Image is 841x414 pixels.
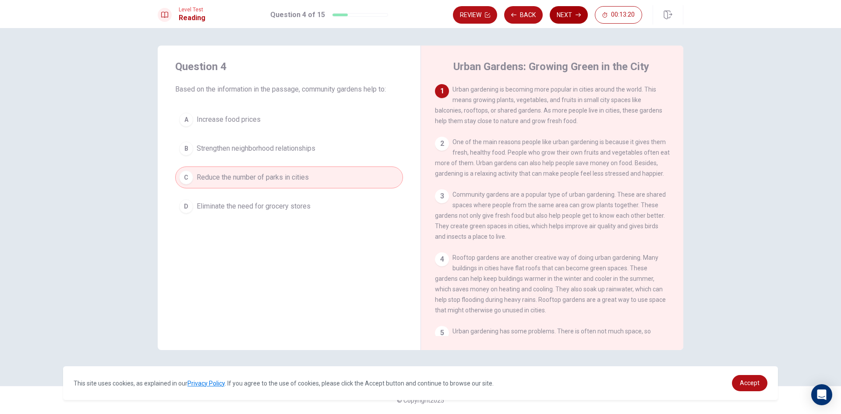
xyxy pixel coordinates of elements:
div: D [179,199,193,213]
div: B [179,142,193,156]
div: 3 [435,189,449,203]
h1: Reading [179,13,205,23]
span: Eliminate the need for grocery stores [197,201,311,212]
span: Accept [740,379,760,386]
div: Open Intercom Messenger [811,384,832,405]
span: Urban gardening is becoming more popular in cities around the world. This means growing plants, v... [435,86,662,124]
a: dismiss cookie message [732,375,767,391]
div: cookieconsent [63,366,778,400]
span: Community gardens are a popular type of urban gardening. These are shared spaces where people fro... [435,191,666,240]
span: 00:13:20 [611,11,635,18]
span: Increase food prices [197,114,261,125]
div: 2 [435,137,449,151]
h4: Question 4 [175,60,403,74]
h4: Urban Gardens: Growing Green in the City [453,60,649,74]
span: One of the main reasons people like urban gardening is because it gives them fresh, healthy food.... [435,138,670,177]
div: C [179,170,193,184]
button: DEliminate the need for grocery stores [175,195,403,217]
span: Based on the information in the passage, community gardens help to: [175,84,403,95]
span: Rooftop gardens are another creative way of doing urban gardening. Many buildings in cities have ... [435,254,666,314]
div: A [179,113,193,127]
span: Level Test [179,7,205,13]
div: 1 [435,84,449,98]
span: © Copyright 2025 [397,397,444,404]
div: 4 [435,252,449,266]
div: 5 [435,326,449,340]
span: Reduce the number of parks in cities [197,172,309,183]
button: CReduce the number of parks in cities [175,166,403,188]
span: Urban gardening has some problems. There is often not much space, so gardeners need to be creativ... [435,328,660,366]
h1: Question 4 of 15 [270,10,325,20]
button: Next [550,6,588,24]
button: Review [453,6,497,24]
button: AIncrease food prices [175,109,403,131]
button: BStrengthen neighborhood relationships [175,138,403,159]
span: Strengthen neighborhood relationships [197,143,315,154]
span: This site uses cookies, as explained in our . If you agree to the use of cookies, please click th... [74,380,494,387]
a: Privacy Policy [187,380,225,387]
button: 00:13:20 [595,6,642,24]
button: Back [504,6,543,24]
